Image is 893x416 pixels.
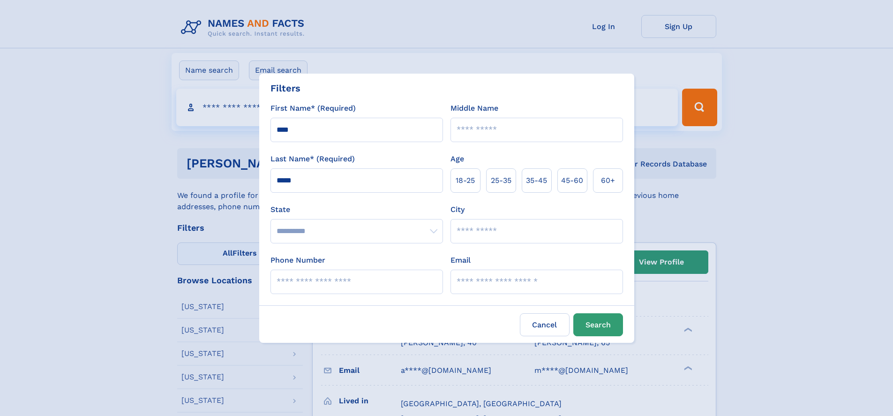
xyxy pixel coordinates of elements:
[270,103,356,114] label: First Name* (Required)
[270,81,300,95] div: Filters
[601,175,615,186] span: 60+
[561,175,583,186] span: 45‑60
[456,175,475,186] span: 18‑25
[491,175,511,186] span: 25‑35
[450,204,465,215] label: City
[450,103,498,114] label: Middle Name
[520,313,570,336] label: Cancel
[450,153,464,165] label: Age
[526,175,547,186] span: 35‑45
[270,153,355,165] label: Last Name* (Required)
[573,313,623,336] button: Search
[270,204,443,215] label: State
[450,255,471,266] label: Email
[270,255,325,266] label: Phone Number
